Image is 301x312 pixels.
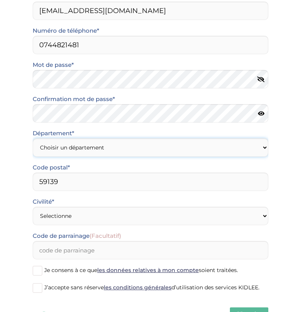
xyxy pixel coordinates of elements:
div: Domaine [40,45,59,50]
label: Civilité* [33,197,54,207]
input: Code postal [33,173,268,191]
label: Département* [33,128,74,138]
label: Code postal* [33,163,70,173]
div: v 4.0.25 [22,12,38,18]
div: Mots-clés [96,45,118,50]
a: les données relatives à mon compte [97,267,199,274]
label: Code de parrainage [33,231,121,241]
span: J’accepte sans réserve d’utilisation des services KIDLEE. [44,284,259,291]
input: Email [33,2,268,20]
input: code de parrainage [33,241,268,259]
a: les conditions générales [104,284,171,291]
img: tab_keywords_by_traffic_grey.svg [87,45,93,51]
span: Je consens à ce que soient traitées. [44,267,238,274]
img: logo_orange.svg [12,12,18,18]
span: (Facultatif) [90,232,121,239]
label: Mot de passe* [33,60,74,70]
img: website_grey.svg [12,20,18,26]
label: Numéro de téléphone* [33,26,99,36]
div: Domaine: [DOMAIN_NAME] [20,20,87,26]
img: tab_domain_overview_orange.svg [31,45,37,51]
input: Numero de telephone [33,36,268,54]
label: Confirmation mot de passe* [33,94,115,104]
